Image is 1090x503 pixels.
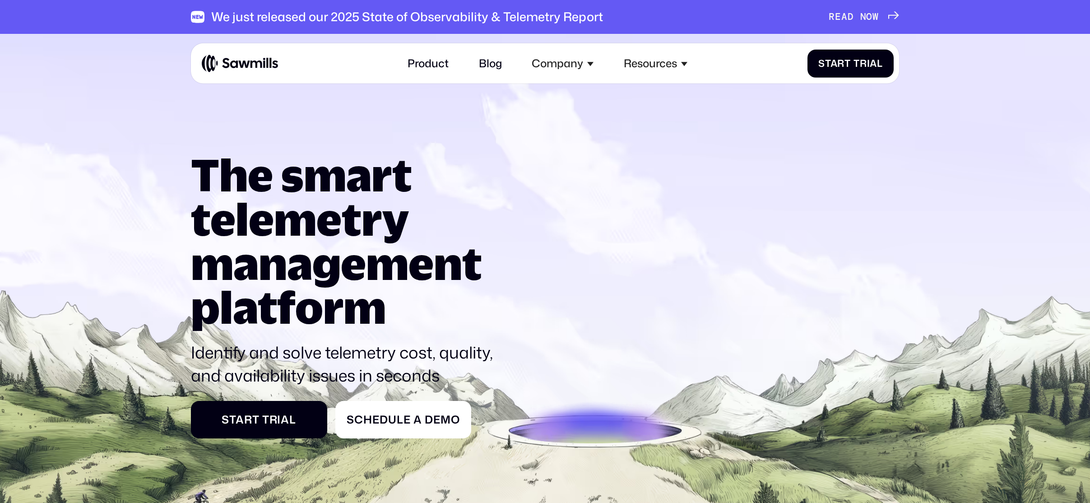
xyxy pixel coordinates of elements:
[829,11,879,23] div: READ NOW
[532,57,583,70] div: Company
[211,9,603,24] div: We just released our 2025 State of Observability & Telemetry Report
[829,11,899,23] a: READ NOW
[335,401,472,438] a: Schedule a Demo
[399,49,457,78] a: Product
[807,50,894,78] a: Start Trial
[471,49,510,78] a: Blog
[818,58,883,69] div: Start Trial
[202,413,316,426] div: Start Trial
[624,57,677,70] div: Resources
[346,413,461,426] div: Schedule a Demo
[191,153,507,329] h1: The smart telemetry management platform
[191,401,327,438] a: Start Trial
[191,341,507,387] p: Identify and solve telemetry cost, quality, and availability issues in seconds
